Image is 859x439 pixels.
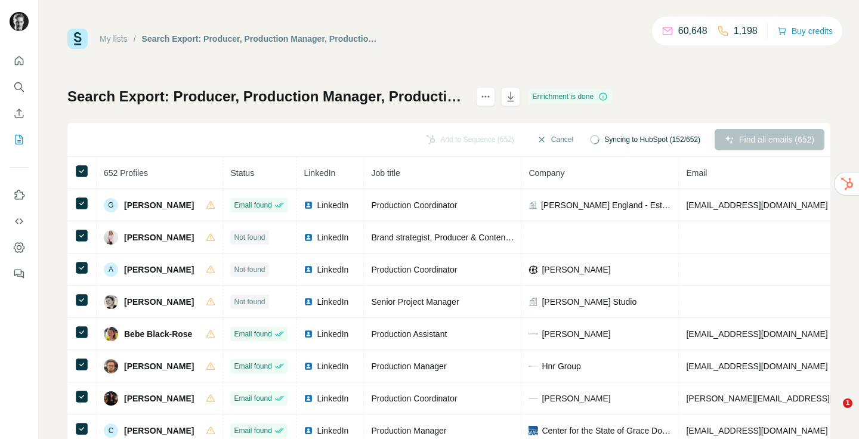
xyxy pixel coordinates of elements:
img: company-logo [529,265,538,274]
img: Avatar [104,359,118,373]
img: Avatar [104,295,118,309]
button: Search [10,76,29,98]
img: Avatar [10,12,29,31]
span: [PERSON_NAME] [542,392,610,404]
span: 652 Profiles [104,168,148,178]
span: Email found [234,393,271,404]
span: [EMAIL_ADDRESS][DOMAIN_NAME] [686,426,827,435]
img: company-logo [529,361,538,371]
span: [EMAIL_ADDRESS][DOMAIN_NAME] [686,329,827,339]
span: [PERSON_NAME] Studio [542,296,636,308]
span: Not found [234,264,265,275]
span: [PERSON_NAME] England - Est. 1829 [541,199,672,211]
button: Cancel [529,129,582,150]
span: LinkedIn [317,328,348,340]
img: LinkedIn logo [304,394,313,403]
span: [PERSON_NAME] [124,199,194,211]
button: Quick start [10,50,29,72]
button: Enrich CSV [10,103,29,124]
div: Search Export: Producer, Production Manager, Production Executive, Production Assistant, Producti... [142,33,379,45]
span: Email found [234,361,271,372]
span: Senior Project Manager [371,297,459,307]
span: LinkedIn [317,231,348,243]
img: company-logo [529,333,538,335]
span: Not found [234,232,265,243]
img: Avatar [104,327,118,341]
span: Production Manager [371,361,446,371]
span: [PERSON_NAME] [124,392,194,404]
img: LinkedIn logo [304,233,313,242]
a: My lists [100,34,128,44]
span: Production Manager [371,426,446,435]
span: LinkedIn [304,168,335,178]
span: Bebe Black-Rose [124,328,192,340]
img: Avatar [104,230,118,245]
img: LinkedIn logo [304,329,313,339]
span: [PERSON_NAME] [124,425,194,437]
div: C [104,423,118,438]
span: Email found [234,425,271,436]
p: 1,198 [734,24,758,38]
button: Buy credits [777,23,833,39]
span: [PERSON_NAME] [124,360,194,372]
span: Production Assistant [371,329,447,339]
span: LinkedIn [317,296,348,308]
img: LinkedIn logo [304,426,313,435]
button: Use Surfe API [10,211,29,232]
span: LinkedIn [317,199,348,211]
span: Email [686,168,707,178]
span: [EMAIL_ADDRESS][DOMAIN_NAME] [686,200,827,210]
span: Job title [371,168,400,178]
img: LinkedIn logo [304,361,313,371]
iframe: Intercom live chat [818,398,847,427]
span: Not found [234,296,265,307]
img: Avatar [104,391,118,406]
li: / [134,33,136,45]
button: Use Surfe on LinkedIn [10,184,29,206]
span: [EMAIL_ADDRESS][DOMAIN_NAME] [686,361,827,371]
span: Production Coordinator [371,394,457,403]
span: Company [529,168,564,178]
span: Email found [234,200,271,211]
img: LinkedIn logo [304,297,313,307]
span: [PERSON_NAME] [124,231,194,243]
span: [PERSON_NAME] [542,264,610,276]
span: LinkedIn [317,264,348,276]
img: LinkedIn logo [304,265,313,274]
span: Email found [234,329,271,339]
span: [PERSON_NAME] [542,328,610,340]
img: company-logo [529,394,538,403]
div: G [104,198,118,212]
button: actions [476,87,495,106]
span: Hnr Group [542,360,580,372]
span: 1 [843,398,852,408]
span: LinkedIn [317,425,348,437]
span: [PERSON_NAME] [124,296,194,308]
span: LinkedIn [317,360,348,372]
span: Brand strategist, Producer & Content Creator [371,233,537,242]
button: Dashboard [10,237,29,258]
img: LinkedIn logo [304,200,313,210]
p: 60,648 [678,24,707,38]
button: My lists [10,129,29,150]
img: company-logo [529,426,538,435]
span: Center for the State of Grace Document [542,425,671,437]
span: Syncing to HubSpot (152/652) [604,134,700,145]
span: [PERSON_NAME] [124,264,194,276]
div: A [104,262,118,277]
span: Status [230,168,254,178]
button: Feedback [10,263,29,285]
span: LinkedIn [317,392,348,404]
img: Surfe Logo [67,29,88,49]
span: Production Coordinator [371,265,457,274]
h1: Search Export: Producer, Production Manager, Production Executive, Production Assistant, Producti... [67,87,465,106]
span: Production Coordinator [371,200,457,210]
div: Enrichment is done [529,89,611,104]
